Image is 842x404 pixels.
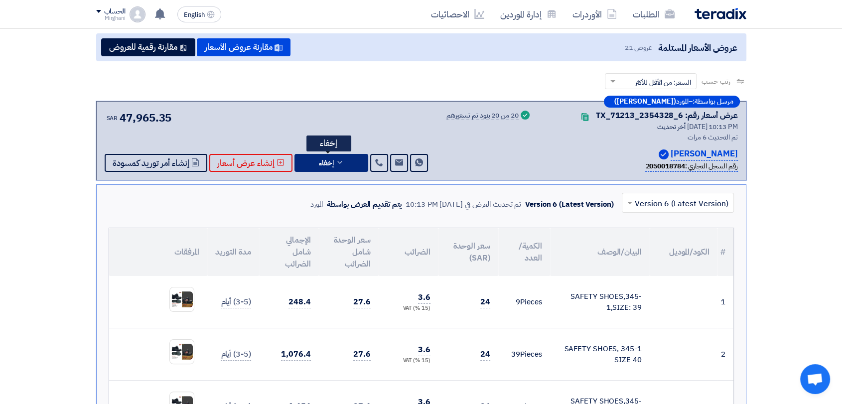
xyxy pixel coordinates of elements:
b: 2050018784 [645,161,685,171]
span: المورد [676,98,689,105]
div: عرض أسعار رقم: TX_71213_2354328_6 [596,110,738,122]
span: (3-5) أيام [221,296,251,308]
span: (3-5) أيام [221,348,251,361]
td: Pieces [498,328,550,381]
td: Pieces [498,276,550,328]
a: الأوردرات [564,2,625,26]
div: يتم تقديم العرض بواسطة [326,199,402,210]
span: عروض الأسعار المستلمة [658,41,737,54]
th: البيان/الوصف [550,228,650,276]
th: الإجمالي شامل الضرائب [259,228,319,276]
th: الضرائب [379,228,438,276]
span: أخر تحديث [657,122,686,132]
div: (15 %) VAT [387,357,430,365]
button: إنشاء أمر توريد كمسودة [105,154,207,172]
span: 9 [516,296,520,307]
th: # [717,228,733,276]
span: إنشاء أمر توريد كمسودة [113,159,189,167]
img: Teradix logo [695,8,746,19]
span: 3.6 [418,344,430,356]
th: المرفقات [109,228,207,276]
span: 27.6 [353,296,371,308]
span: إنشاء عرض أسعار [217,159,275,167]
img: shoes_1756973930716.jpeg [170,290,194,308]
span: رتب حسب [702,76,730,87]
td: 1 [717,276,733,328]
span: عروض 21 [625,42,652,53]
b: ([PERSON_NAME]) [614,98,676,105]
div: 20 من 20 بنود تم تسعيرهم [446,112,519,120]
div: Version 6 (Latest Version) [525,199,613,210]
th: الكود/الموديل [650,228,717,276]
span: 24 [480,348,490,361]
button: إخفاء [294,154,368,172]
span: 27.6 [353,348,371,361]
div: تم تحديث العرض في [DATE] 10:13 PM [406,199,521,210]
span: English [184,11,205,18]
img: Verified Account [659,149,669,159]
th: سعر الوحدة (SAR) [438,228,498,276]
span: إخفاء [319,159,334,167]
div: Mirghani [96,15,126,21]
span: مرسل بواسطة: [693,98,733,105]
div: SAFETY SHOES,345-1,SIZE: 39 [558,291,642,313]
a: Open chat [800,364,830,394]
span: [DATE] 10:13 PM [687,122,738,132]
th: الكمية/العدد [498,228,550,276]
button: English [177,6,221,22]
div: رقم السجل التجاري : [645,161,737,172]
div: إخفاء [306,135,351,151]
div: تم التحديث 6 مرات [544,132,738,142]
button: مقارنة رقمية للعروض [101,38,195,56]
img: shoes_1756973969113.jpeg [170,343,194,361]
div: SAFETY SHOES, 345-1 SIZE 40 [558,343,642,366]
button: إنشاء عرض أسعار [209,154,292,172]
span: 39 [511,349,520,360]
a: الطلبات [625,2,683,26]
div: المورد [310,199,323,210]
span: السعر: من الأقل للأكثر [635,77,691,88]
div: (15 %) VAT [387,304,430,313]
td: 2 [717,328,733,381]
div: – [604,96,740,108]
span: 248.4 [288,296,311,308]
span: SAR [107,114,118,123]
th: مدة التوريد [207,228,259,276]
th: سعر الوحدة شامل الضرائب [319,228,379,276]
span: 24 [480,296,490,308]
span: 3.6 [418,291,430,304]
span: 1,076.4 [281,348,310,361]
p: [PERSON_NAME] [671,147,738,161]
a: إدارة الموردين [492,2,564,26]
a: الاحصائيات [423,2,492,26]
div: الحساب [104,7,126,16]
button: مقارنة عروض الأسعار [197,38,290,56]
img: profile_test.png [130,6,145,22]
span: 47,965.35 [120,110,171,126]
